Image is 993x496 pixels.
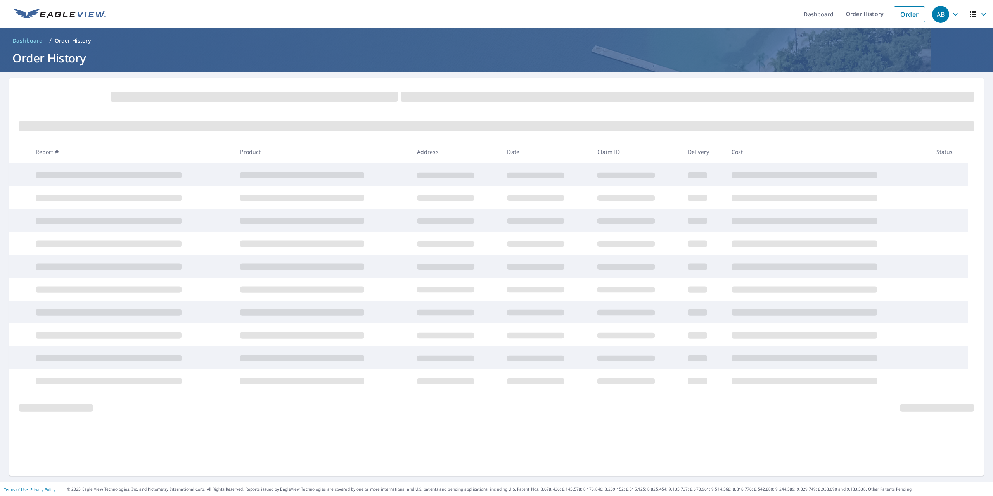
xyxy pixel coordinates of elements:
span: Dashboard [12,37,43,45]
th: Cost [725,140,930,163]
a: Terms of Use [4,487,28,492]
nav: breadcrumb [9,35,984,47]
th: Product [234,140,410,163]
th: Report # [29,140,234,163]
a: Privacy Policy [30,487,55,492]
li: / [49,36,52,45]
th: Delivery [682,140,725,163]
th: Address [411,140,501,163]
th: Date [501,140,591,163]
a: Dashboard [9,35,46,47]
h1: Order History [9,50,984,66]
div: AB [932,6,949,23]
p: © 2025 Eagle View Technologies, Inc. and Pictometry International Corp. All Rights Reserved. Repo... [67,486,989,492]
p: Order History [55,37,91,45]
th: Claim ID [591,140,682,163]
th: Status [930,140,968,163]
img: EV Logo [14,9,106,20]
p: | [4,487,55,492]
a: Order [894,6,925,22]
